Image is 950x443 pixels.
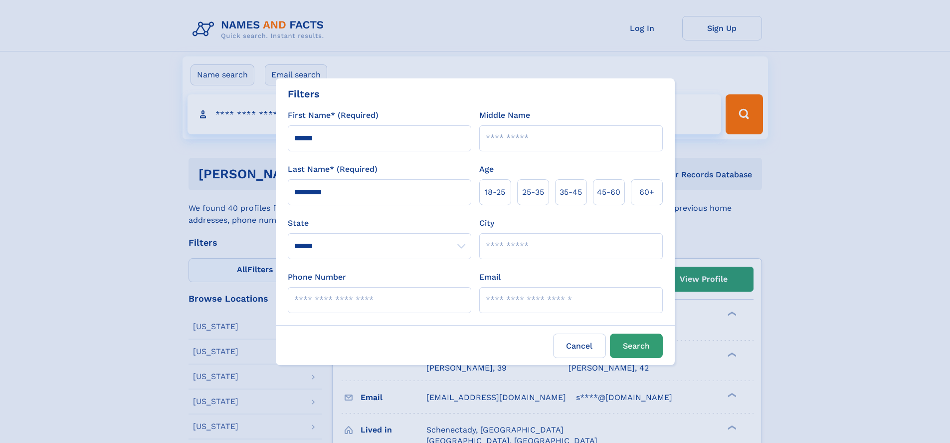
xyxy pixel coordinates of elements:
[560,186,582,198] span: 35‑45
[288,163,378,175] label: Last Name* (Required)
[479,109,530,121] label: Middle Name
[288,271,346,283] label: Phone Number
[639,186,654,198] span: 60+
[479,217,494,229] label: City
[553,334,606,358] label: Cancel
[485,186,505,198] span: 18‑25
[288,217,471,229] label: State
[479,163,494,175] label: Age
[288,109,379,121] label: First Name* (Required)
[479,271,501,283] label: Email
[610,334,663,358] button: Search
[288,86,320,101] div: Filters
[597,186,620,198] span: 45‑60
[522,186,544,198] span: 25‑35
